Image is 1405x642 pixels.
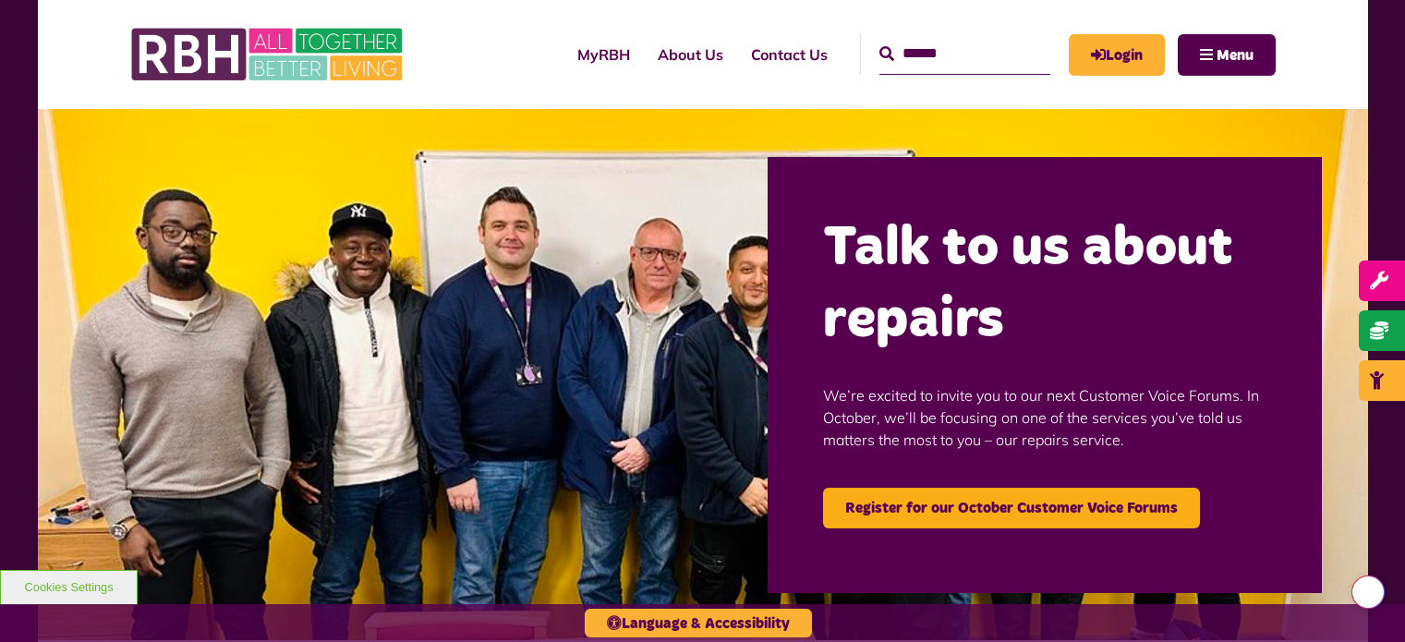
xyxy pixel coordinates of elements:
[1217,48,1254,63] span: Menu
[1069,34,1165,76] a: MyRBH
[1322,559,1405,642] iframe: Netcall Web Assistant for live chat
[644,30,737,79] a: About Us
[823,357,1266,478] p: We’re excited to invite you to our next Customer Voice Forums. In October, we’ll be focusing on o...
[823,488,1200,528] a: Register for our October Customer Voice Forums
[737,30,842,79] a: Contact Us
[1178,34,1276,76] button: Navigation
[130,18,407,91] img: RBH
[38,109,1368,640] img: Group photo of customers and colleagues at the Lighthouse Project
[585,609,812,637] button: Language & Accessibility
[563,30,644,79] a: MyRBH
[823,212,1266,357] h2: Talk to us about repairs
